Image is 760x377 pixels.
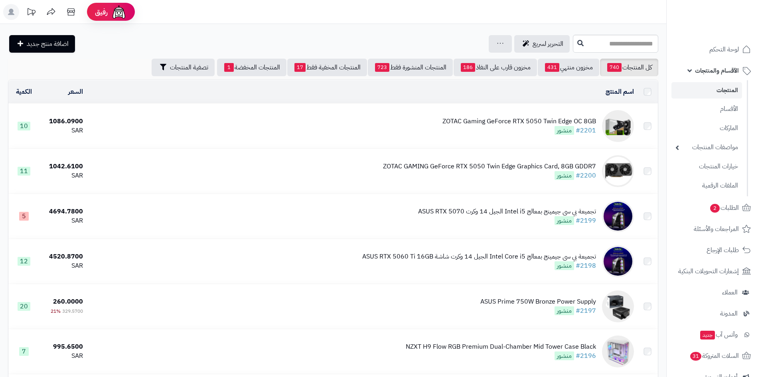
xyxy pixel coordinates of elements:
span: 10 [18,122,30,130]
span: منشور [555,216,574,225]
a: التحرير لسريع [514,35,570,53]
a: الأقسام [671,101,742,118]
span: منشور [555,261,574,270]
span: تصفية المنتجات [170,63,208,72]
a: #2201 [576,126,596,135]
img: ASUS Prime 750W Bronze Power Supply [602,290,634,322]
div: SAR [42,351,83,361]
a: العملاء [671,283,755,302]
span: 1 [224,63,234,72]
a: المنتجات المخفية فقط17 [287,59,367,76]
a: اضافة منتج جديد [9,35,75,53]
a: خيارات المنتجات [671,158,742,175]
span: 21% [51,308,61,315]
div: 4694.7800 [42,207,83,216]
a: مخزون منتهي431 [538,59,599,76]
div: ZOTAC GAMING GeForce RTX 5050 Twin Edge Graphics Card, 8GB GDDR7 [383,162,596,171]
a: الملفات الرقمية [671,177,742,194]
a: مخزون قارب على النفاذ186 [454,59,537,76]
a: المنتجات المنشورة فقط723 [368,59,453,76]
span: 2 [710,204,720,213]
img: ai-face.png [111,4,127,20]
div: SAR [42,126,83,135]
span: 431 [545,63,559,72]
span: الطلبات [709,202,739,213]
span: 7 [19,347,29,356]
div: 995.6500 [42,342,83,351]
a: تحديثات المنصة [21,4,41,22]
img: ZOTAC Gaming GeForce RTX 5050 Twin Edge OC 8GB [602,110,634,142]
span: 740 [607,63,622,72]
div: SAR [42,216,83,225]
a: المراجعات والأسئلة [671,219,755,239]
span: لوحة التحكم [709,44,739,55]
a: الطلبات2 [671,198,755,217]
img: تجميعة بي سي جيمينج بمعالج Intel i5 الجيل 14 وكرت ASUS RTX 5070 [602,200,634,232]
a: إشعارات التحويلات البنكية [671,262,755,281]
button: تصفية المنتجات [152,59,215,76]
span: 20 [18,302,30,311]
a: #2200 [576,171,596,180]
div: تجميعة بي سي جيمينج بمعالج Intel Core i5 الجيل 14 وكرت شاشة ASUS RTX 5060 Ti 16GB [362,252,596,261]
img: ZOTAC GAMING GeForce RTX 5050 Twin Edge Graphics Card, 8GB GDDR7 [602,155,634,187]
a: المنتجات [671,82,742,99]
span: 17 [294,63,306,72]
span: منشور [555,306,574,315]
a: الكمية [16,87,32,97]
div: 1042.6100 [42,162,83,171]
div: NZXT H9 Flow RGB Premium Dual-Chamber Mid Tower Case Black [406,342,596,351]
div: SAR [42,261,83,270]
a: #2197 [576,306,596,316]
span: العملاء [722,287,738,298]
span: 723 [375,63,389,72]
span: منشور [555,351,574,360]
div: 1086.0900 [42,117,83,126]
span: المراجعات والأسئلة [694,223,739,235]
span: السلات المتروكة [689,350,739,361]
div: تجميعة بي سي جيمينج بمعالج Intel i5 الجيل 14 وكرت ASUS RTX 5070 [418,207,596,216]
div: ZOTAC Gaming GeForce RTX 5050 Twin Edge OC 8GB [442,117,596,126]
a: #2196 [576,351,596,361]
span: اضافة منتج جديد [27,39,69,49]
span: رفيق [95,7,108,17]
span: وآتس آب [699,329,738,340]
a: وآتس آبجديد [671,325,755,344]
span: منشور [555,126,574,135]
a: طلبات الإرجاع [671,241,755,260]
span: طلبات الإرجاع [707,245,739,256]
span: 260.0000 [53,297,83,306]
a: اسم المنتج [606,87,634,97]
img: تجميعة بي سي جيمينج بمعالج Intel Core i5 الجيل 14 وكرت شاشة ASUS RTX 5060 Ti 16GB [602,245,634,277]
span: إشعارات التحويلات البنكية [678,266,739,277]
span: 11 [18,167,30,176]
div: 4520.8700 [42,252,83,261]
a: لوحة التحكم [671,40,755,59]
a: الماركات [671,120,742,137]
a: السلات المتروكة31 [671,346,755,365]
a: #2199 [576,216,596,225]
span: المدونة [720,308,738,319]
span: 31 [690,352,701,361]
span: 186 [461,63,475,72]
a: #2198 [576,261,596,270]
span: 329.5700 [62,308,83,315]
span: الأقسام والمنتجات [695,65,739,76]
span: 12 [18,257,30,266]
span: منشور [555,171,574,180]
span: التحرير لسريع [533,39,563,49]
img: NZXT H9 Flow RGB Premium Dual-Chamber Mid Tower Case Black [602,336,634,367]
a: كل المنتجات740 [600,59,658,76]
a: المدونة [671,304,755,323]
img: logo-2.png [706,6,752,23]
a: السعر [68,87,83,97]
a: مواصفات المنتجات [671,139,742,156]
span: 5 [19,212,29,221]
span: جديد [700,331,715,339]
a: المنتجات المخفضة1 [217,59,286,76]
div: ASUS Prime 750W Bronze Power Supply [480,297,596,306]
div: SAR [42,171,83,180]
